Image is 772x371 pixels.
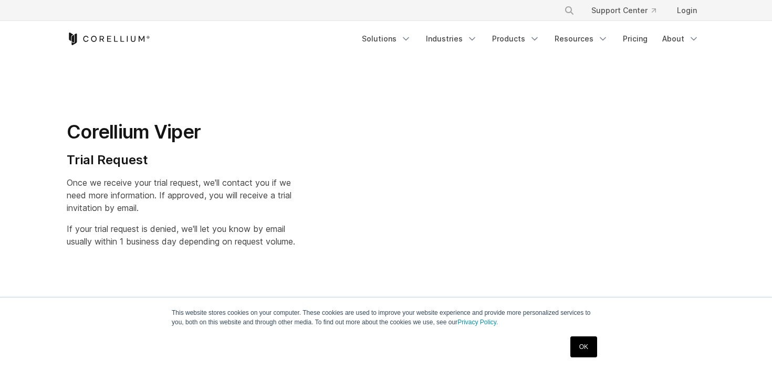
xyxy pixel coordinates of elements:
[67,224,295,247] span: If your trial request is denied, we'll let you know by email usually within 1 business day depend...
[570,336,597,357] a: OK
[457,319,498,326] a: Privacy Policy.
[486,29,546,48] a: Products
[560,1,579,20] button: Search
[356,29,705,48] div: Navigation Menu
[420,29,484,48] a: Industries
[656,29,705,48] a: About
[67,120,295,144] h1: Corellium Viper
[583,1,664,20] a: Support Center
[617,29,654,48] a: Pricing
[67,33,150,45] a: Corellium Home
[67,177,291,213] span: Once we receive your trial request, we'll contact you if we need more information. If approved, y...
[669,1,705,20] a: Login
[172,308,600,327] p: This website stores cookies on your computer. These cookies are used to improve your website expe...
[67,152,295,168] h4: Trial Request
[548,29,614,48] a: Resources
[551,1,705,20] div: Navigation Menu
[356,29,418,48] a: Solutions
